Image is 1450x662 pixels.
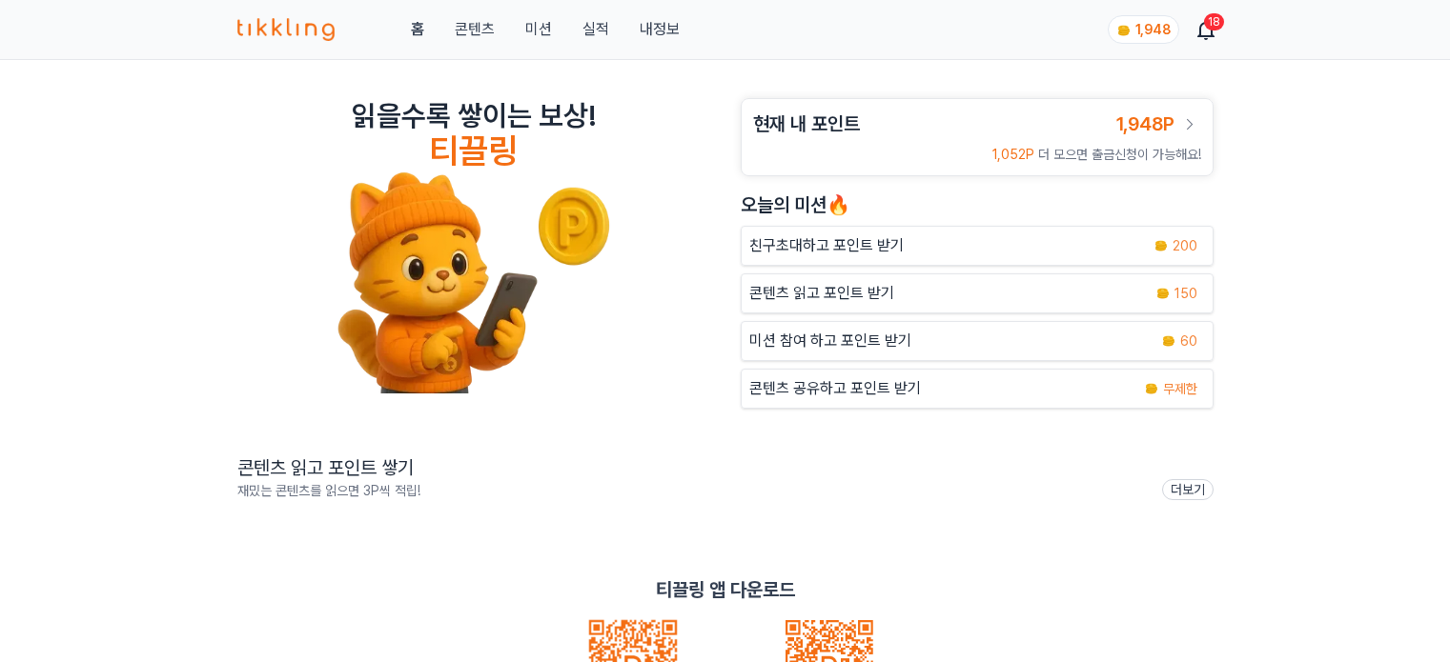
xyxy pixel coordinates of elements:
img: coin [1144,381,1159,396]
p: 티끌링 앱 다운로드 [656,576,795,603]
p: 미션 참여 하고 포인트 받기 [749,330,911,352]
h2: 오늘의 미션🔥 [741,191,1214,218]
span: 더 모으면 출금신청이 가능해요! [1038,147,1201,162]
a: 1,948P [1116,110,1201,137]
p: 친구초대하고 포인트 받기 [749,234,904,257]
img: tikkling_character [337,171,611,393]
p: 콘텐츠 공유하고 포인트 받기 [749,377,921,400]
a: 실적 [582,18,609,41]
h3: 현재 내 포인트 [753,110,860,137]
a: 더보기 [1162,479,1214,500]
a: 콘텐츠 공유하고 포인트 받기 coin 무제한 [741,369,1214,409]
img: coin [1155,286,1171,301]
span: 무제한 [1163,379,1197,398]
img: 티끌링 [237,18,336,41]
span: 1,948P [1116,112,1174,135]
p: 콘텐츠 읽고 포인트 받기 [749,282,894,305]
a: 미션 참여 하고 포인트 받기 coin 60 [741,321,1214,361]
span: 200 [1173,236,1197,255]
a: 18 [1198,18,1214,41]
a: 콘텐츠 읽고 포인트 받기 coin 150 [741,273,1214,313]
img: coin [1154,238,1169,253]
span: 1,948 [1135,22,1171,37]
a: 내정보 [640,18,680,41]
button: 친구초대하고 포인트 받기 coin 200 [741,226,1214,266]
h4: 티끌링 [429,132,518,171]
div: 18 [1204,13,1224,30]
img: coin [1161,333,1176,349]
button: 미션 [525,18,552,41]
span: 1,052P [992,147,1034,162]
span: 150 [1174,284,1197,303]
a: 콘텐츠 [455,18,495,41]
a: 홈 [411,18,424,41]
p: 재밌는 콘텐츠를 읽으면 3P씩 적립! [237,481,420,500]
span: 60 [1180,331,1197,351]
a: coin 1,948 [1108,15,1175,44]
h2: 읽을수록 쌓이는 보상! [352,98,596,132]
img: coin [1116,23,1132,38]
h2: 콘텐츠 읽고 포인트 쌓기 [237,454,420,481]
